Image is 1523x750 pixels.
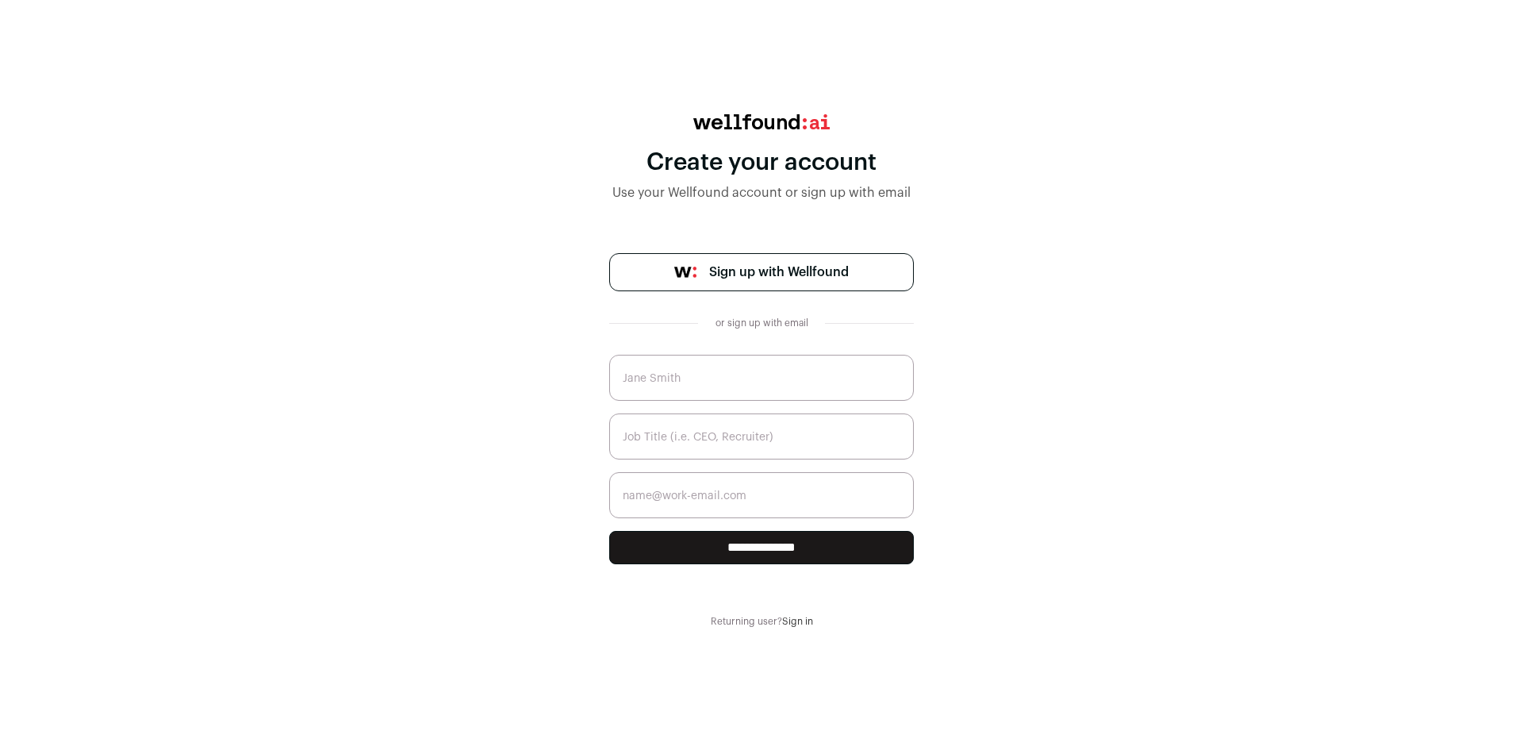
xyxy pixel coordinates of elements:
input: Jane Smith [609,355,914,401]
div: Use your Wellfound account or sign up with email [609,183,914,202]
input: Job Title (i.e. CEO, Recruiter) [609,413,914,460]
a: Sign in [782,617,813,626]
div: or sign up with email [711,317,812,329]
span: Sign up with Wellfound [709,263,849,282]
a: Sign up with Wellfound [609,253,914,291]
div: Create your account [609,148,914,177]
div: Returning user? [609,615,914,628]
img: wellfound:ai [693,114,830,129]
input: name@work-email.com [609,472,914,518]
img: wellfound-symbol-flush-black-fb3c872781a75f747ccb3a119075da62bfe97bd399995f84a933054e44a575c4.png [674,267,696,278]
